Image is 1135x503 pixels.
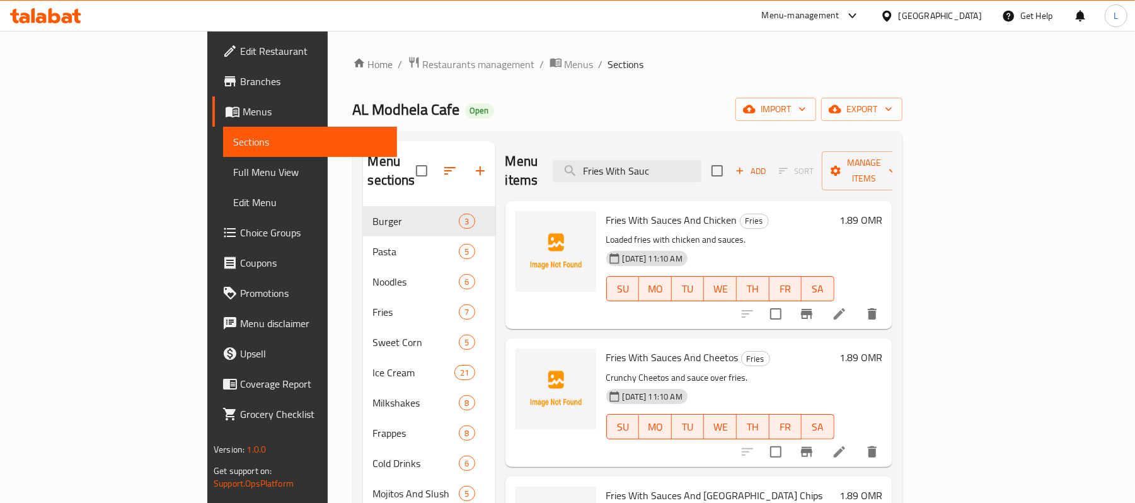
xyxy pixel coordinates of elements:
[363,418,495,448] div: Frappes8
[459,214,475,229] div: items
[398,57,403,72] li: /
[857,437,887,467] button: delete
[459,395,475,410] div: items
[746,101,806,117] span: import
[240,346,387,361] span: Upsell
[832,155,896,187] span: Manage items
[742,280,764,298] span: TH
[363,327,495,357] div: Sweet Corn5
[807,418,829,436] span: SA
[240,43,387,59] span: Edit Restaurant
[672,414,705,439] button: TU
[839,211,882,229] h6: 1.89 OMR
[363,206,495,236] div: Burger3
[832,444,847,460] a: Edit menu item
[459,244,475,259] div: items
[459,488,474,500] span: 5
[677,280,700,298] span: TU
[612,418,635,436] span: SU
[807,280,829,298] span: SA
[459,427,474,439] span: 8
[459,337,474,349] span: 5
[459,274,475,289] div: items
[639,276,672,301] button: MO
[763,439,789,465] span: Select to update
[240,286,387,301] span: Promotions
[373,304,459,320] span: Fries
[618,253,688,265] span: [DATE] 11:10 AM
[240,74,387,89] span: Branches
[373,244,459,259] div: Pasta
[644,418,667,436] span: MO
[454,365,475,380] div: items
[423,57,535,72] span: Restaurants management
[233,134,387,149] span: Sections
[243,104,387,119] span: Menus
[223,127,397,157] a: Sections
[435,156,465,186] span: Sort sections
[363,388,495,418] div: Milkshakes8
[857,299,887,329] button: delete
[459,335,475,350] div: items
[737,414,769,439] button: TH
[831,101,892,117] span: export
[459,216,474,228] span: 3
[408,56,535,72] a: Restaurants management
[771,161,822,181] span: Select section first
[233,165,387,180] span: Full Menu View
[606,232,834,248] p: Loaded fries with chicken and sauces.
[775,280,797,298] span: FR
[606,211,737,229] span: Fries With Sauces And Chicken
[373,395,459,410] span: Milkshakes
[459,304,475,320] div: items
[540,57,544,72] li: /
[212,96,397,127] a: Menus
[408,158,435,184] span: Select all sections
[363,297,495,327] div: Fries7
[373,365,455,380] span: Ice Cream
[363,448,495,478] div: Cold Drinks6
[516,211,596,292] img: Fries With Sauces And Chicken
[363,236,495,267] div: Pasta5
[212,369,397,399] a: Coverage Report
[373,274,459,289] span: Noodles
[212,338,397,369] a: Upsell
[212,399,397,429] a: Grocery Checklist
[373,214,459,229] span: Burger
[363,267,495,297] div: Noodles6
[775,418,797,436] span: FR
[373,456,459,471] span: Cold Drinks
[373,425,459,441] div: Frappes
[709,418,732,436] span: WE
[459,425,475,441] div: items
[742,418,764,436] span: TH
[212,66,397,96] a: Branches
[792,437,822,467] button: Branch-specific-item
[459,246,474,258] span: 5
[465,105,494,116] span: Open
[212,278,397,308] a: Promotions
[459,486,475,501] div: items
[1114,9,1118,23] span: L
[214,475,294,492] a: Support.OpsPlatform
[353,95,460,124] span: AL Modhela Cafe
[899,9,982,23] div: [GEOGRAPHIC_DATA]
[246,441,266,458] span: 1.0.0
[353,56,902,72] nav: breadcrumb
[240,316,387,331] span: Menu disclaimer
[740,214,768,228] span: Fries
[730,161,771,181] button: Add
[459,276,474,288] span: 6
[639,414,672,439] button: MO
[240,225,387,240] span: Choice Groups
[373,335,459,350] span: Sweet Corn
[792,299,822,329] button: Branch-specific-item
[212,36,397,66] a: Edit Restaurant
[618,391,688,403] span: [DATE] 11:10 AM
[606,370,834,386] p: Crunchy Cheetos and sauce over fries.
